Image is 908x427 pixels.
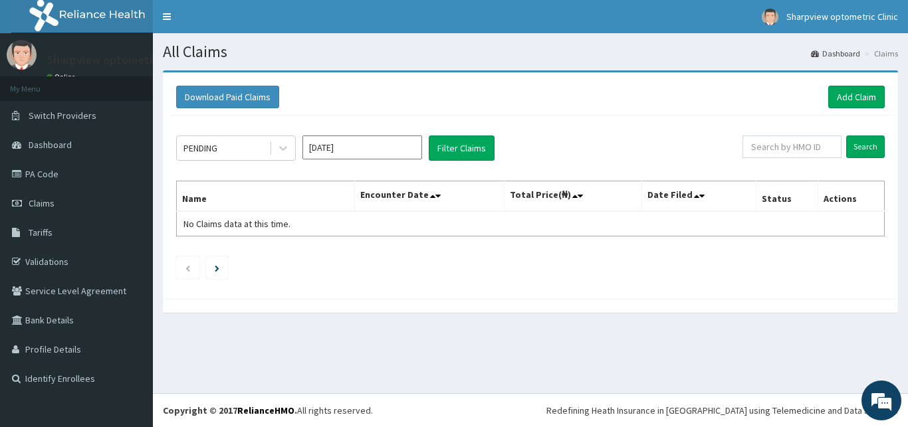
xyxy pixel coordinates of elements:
input: Search by HMO ID [742,135,842,158]
a: Next page [215,262,219,274]
span: Dashboard [29,139,72,151]
h1: All Claims [163,43,898,60]
div: Redefining Heath Insurance in [GEOGRAPHIC_DATA] using Telemedicine and Data Science! [546,404,898,417]
img: User Image [7,40,37,70]
p: Sharpview optometric Clinic [47,54,193,66]
span: Claims [29,197,55,209]
th: Actions [818,181,884,212]
footer: All rights reserved. [153,393,908,427]
a: Online [47,72,78,82]
a: Previous page [185,262,191,274]
th: Status [756,181,818,212]
li: Claims [861,48,898,59]
th: Total Price(₦) [504,181,642,212]
th: Name [177,181,355,212]
button: Download Paid Claims [176,86,279,108]
input: Select Month and Year [302,135,422,159]
span: Sharpview optometric Clinic [786,11,898,23]
a: RelianceHMO [237,404,294,416]
th: Encounter Date [355,181,504,212]
a: Add Claim [828,86,885,108]
a: Dashboard [811,48,860,59]
span: No Claims data at this time. [183,218,290,230]
input: Search [846,135,885,158]
th: Date Filed [642,181,756,212]
button: Filter Claims [429,135,495,161]
div: PENDING [183,141,217,155]
strong: Copyright © 2017 . [163,404,297,416]
img: User Image [762,9,778,25]
span: Switch Providers [29,110,96,122]
span: Tariffs [29,226,53,238]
